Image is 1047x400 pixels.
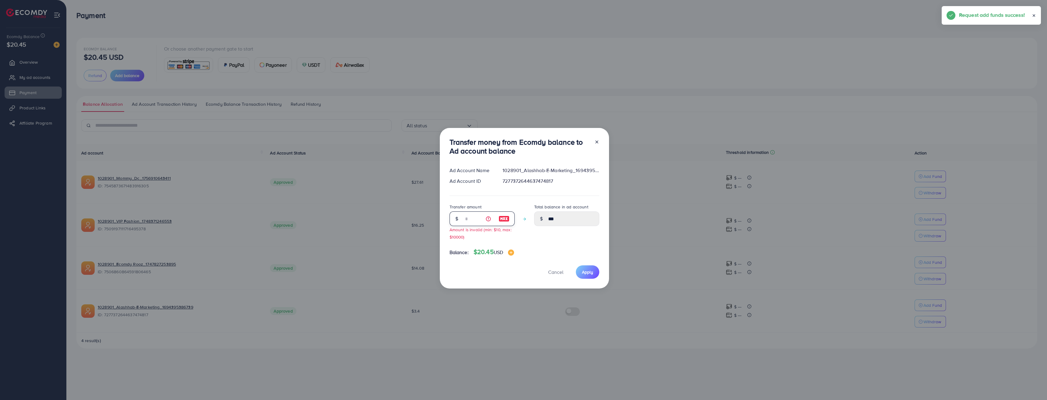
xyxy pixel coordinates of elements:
div: 1028901_Alashhab-E-Marketing_1694395386739 [498,167,604,174]
h5: Request add funds success! [959,11,1025,19]
button: Cancel [541,265,571,278]
h3: Transfer money from Ecomdy balance to Ad account balance [450,138,590,155]
span: Cancel [548,269,563,275]
label: Total balance in ad account [534,204,588,210]
label: Transfer amount [450,204,481,210]
div: Ad Account ID [445,178,498,185]
span: Apply [582,269,593,275]
div: 7277372644637474817 [498,178,604,185]
iframe: Chat [1021,373,1042,395]
img: image [508,250,514,256]
img: image [499,215,509,222]
h4: $20.45 [474,248,514,256]
small: Amount is invalid (min: $10, max: $10000) [450,227,512,239]
span: USD [494,249,503,256]
button: Apply [576,265,599,278]
div: Ad Account Name [445,167,498,174]
span: Balance: [450,249,469,256]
